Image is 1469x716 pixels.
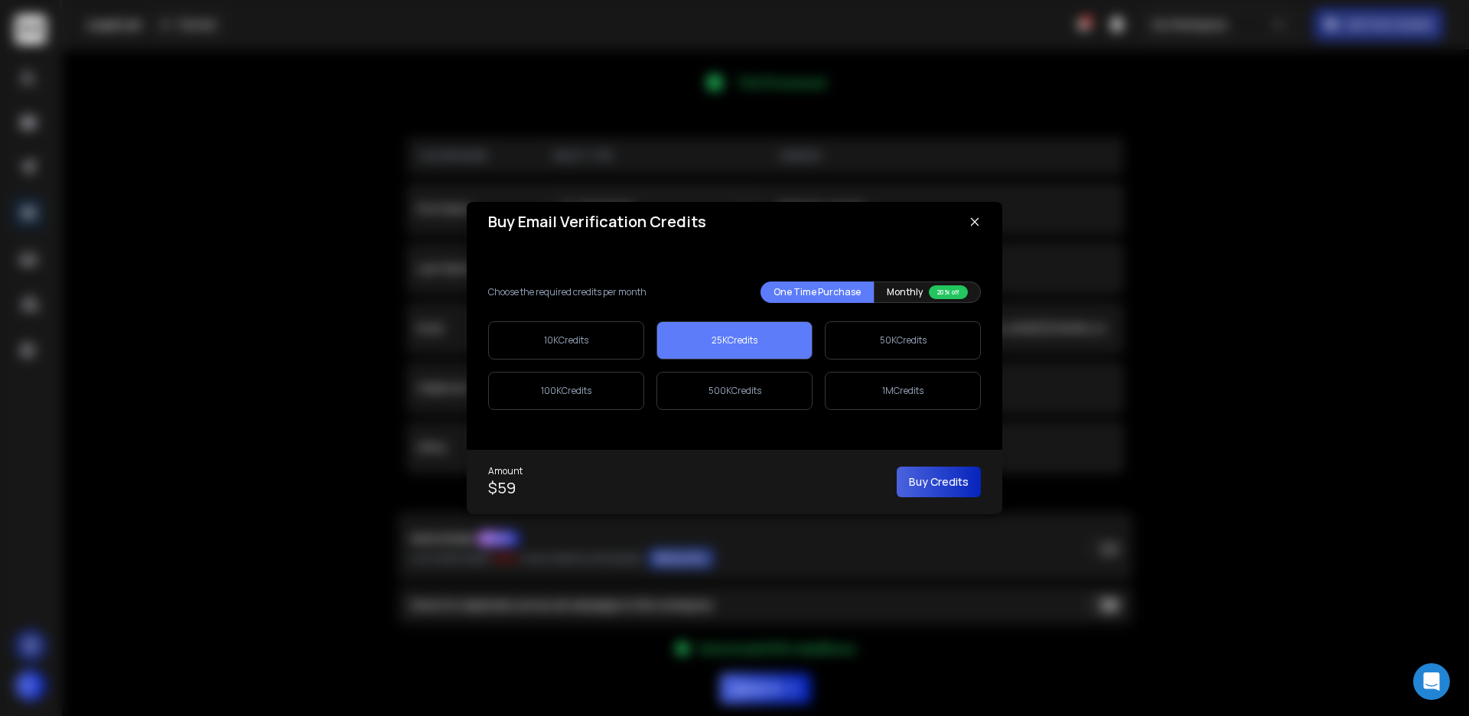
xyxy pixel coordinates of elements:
[488,465,523,477] p: Amount
[850,334,956,347] p: 50K Credits
[488,286,647,298] p: Choose the required credits per month
[488,477,523,499] p: $ 59
[874,282,981,303] button: Monthly 20% off
[513,334,619,347] p: 10K Credits
[682,334,787,347] p: 25K Credits
[897,467,981,497] button: Buy Credits
[761,282,874,303] button: One Time Purchase
[682,385,787,397] p: 500K Credits
[1413,663,1450,700] div: Open Intercom Messenger
[467,202,728,242] div: Buy Email Verification Credits
[513,385,619,397] p: 100K Credits
[850,385,956,397] p: 1M Credits
[929,285,968,299] div: 20% off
